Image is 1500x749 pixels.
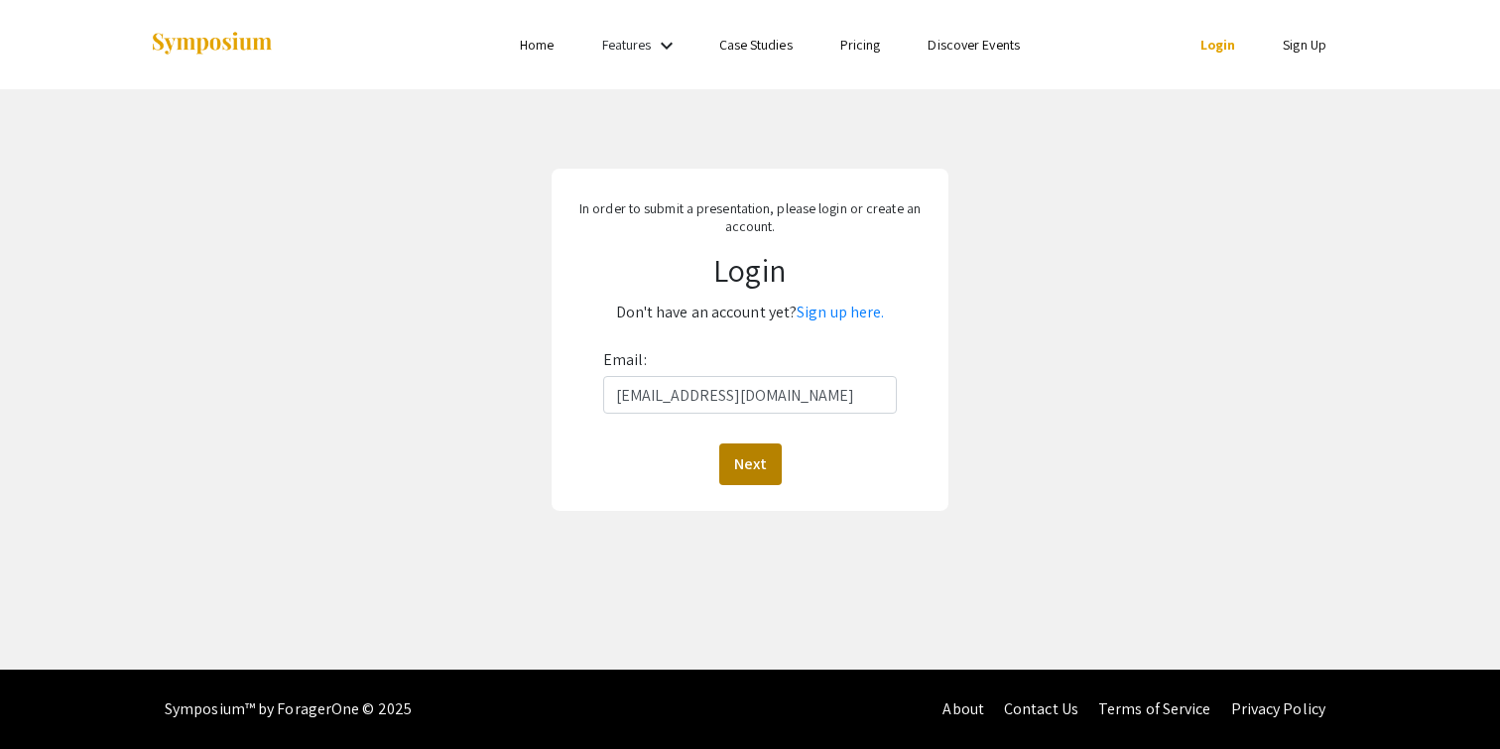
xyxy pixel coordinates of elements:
[928,36,1020,54] a: Discover Events
[655,34,679,58] mat-icon: Expand Features list
[1200,36,1236,54] a: Login
[942,698,984,719] a: About
[520,36,554,54] a: Home
[566,199,934,235] p: In order to submit a presentation, please login or create an account.
[566,297,934,328] p: Don't have an account yet?
[602,36,652,54] a: Features
[797,302,884,322] a: Sign up here.
[603,344,647,376] label: Email:
[165,670,412,749] div: Symposium™ by ForagerOne © 2025
[719,36,793,54] a: Case Studies
[840,36,881,54] a: Pricing
[150,31,274,58] img: Symposium by ForagerOne
[719,443,782,485] button: Next
[1231,698,1325,719] a: Privacy Policy
[1004,698,1078,719] a: Contact Us
[566,251,934,289] h1: Login
[1283,36,1326,54] a: Sign Up
[1098,698,1211,719] a: Terms of Service
[15,660,84,734] iframe: Chat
